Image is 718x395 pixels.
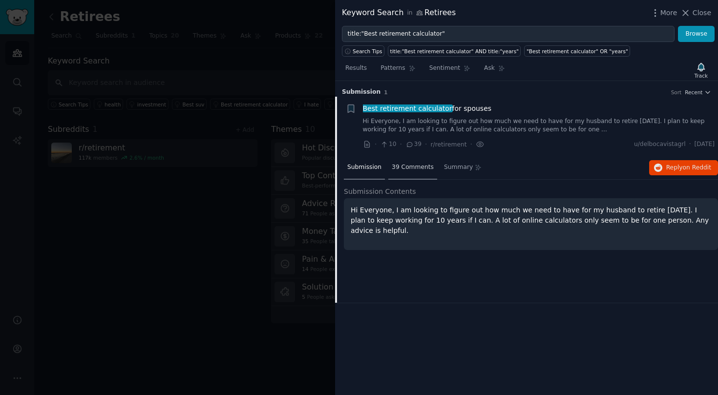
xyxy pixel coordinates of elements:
a: title:"Best retirement calculator" AND title:"years" [388,45,521,57]
button: Track [691,60,711,81]
a: Hi Everyone, I am looking to figure out how much we need to have for my husband to retire [DATE].... [363,117,715,134]
button: Close [680,8,711,18]
span: on Reddit [683,164,711,171]
span: · [375,139,377,149]
span: r/retirement [431,141,467,148]
span: in [407,9,412,18]
span: Submission [342,88,380,97]
span: Ask [484,64,495,73]
p: Hi Everyone, I am looking to figure out how much we need to have for my husband to retire [DATE].... [351,205,711,236]
span: Sentiment [429,64,460,73]
a: Ask [481,61,508,81]
a: "Best retirement calculator" OR "years" [524,45,630,57]
span: Results [345,64,367,73]
span: Submission Contents [344,187,416,197]
span: u/delbocavistagrl [634,140,686,149]
span: Summary [444,163,473,172]
a: Sentiment [426,61,474,81]
button: Replyon Reddit [649,160,718,176]
span: · [689,140,691,149]
span: Reply [666,164,711,172]
div: title:"Best retirement calculator" AND title:"years" [390,48,519,55]
a: Results [342,61,370,81]
div: Keyword Search Retirees [342,7,456,19]
span: 10 [380,140,396,149]
span: 1 [384,89,387,95]
input: Try a keyword related to your business [342,26,675,42]
span: 39 [405,140,422,149]
div: Track [695,72,708,79]
span: Recent [685,89,702,96]
span: Search Tips [353,48,382,55]
span: [DATE] [695,140,715,149]
button: Recent [685,89,711,96]
div: "Best retirement calculator" OR "years" [527,48,628,55]
span: · [425,139,427,149]
span: Close [693,8,711,18]
span: for spouses [363,104,492,114]
button: More [650,8,677,18]
span: Submission [347,163,381,172]
a: Best retirement calculatorfor spouses [363,104,492,114]
span: · [470,139,472,149]
span: Patterns [380,64,405,73]
span: · [400,139,402,149]
div: Sort [671,89,682,96]
button: Search Tips [342,45,384,57]
span: Best retirement calculator [362,104,453,112]
span: 39 Comments [392,163,434,172]
a: Patterns [377,61,419,81]
button: Browse [678,26,715,42]
span: More [660,8,677,18]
